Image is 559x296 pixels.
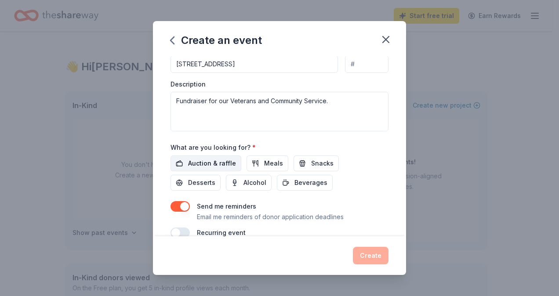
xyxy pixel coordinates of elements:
[171,175,221,191] button: Desserts
[171,155,241,171] button: Auction & raffle
[171,92,388,131] textarea: Fundraiser for our Veterans and Community Service.
[345,55,388,73] input: #
[294,155,339,171] button: Snacks
[243,177,266,188] span: Alcohol
[197,229,246,236] label: Recurring event
[171,55,338,73] input: Enter a US address
[171,80,206,89] label: Description
[171,33,262,47] div: Create an event
[197,202,256,210] label: Send me reminders
[226,175,272,191] button: Alcohol
[277,175,333,191] button: Beverages
[188,177,215,188] span: Desserts
[171,143,256,152] label: What are you looking for?
[188,158,236,169] span: Auction & raffle
[264,158,283,169] span: Meals
[197,212,344,222] p: Email me reminders of donor application deadlines
[311,158,334,169] span: Snacks
[247,155,288,171] button: Meals
[294,177,327,188] span: Beverages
